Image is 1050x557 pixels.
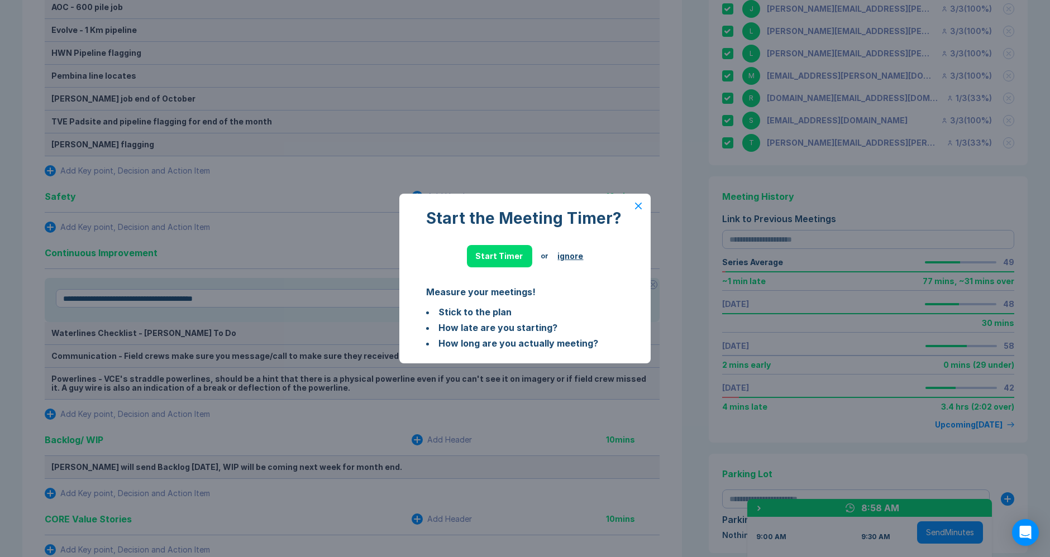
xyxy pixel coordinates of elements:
[1012,519,1039,546] div: Open Intercom Messenger
[541,252,549,261] div: or
[426,337,624,350] li: How long are you actually meeting?
[426,209,624,227] div: Start the Meeting Timer?
[426,305,624,319] li: Stick to the plan
[426,321,624,334] li: How late are you starting?
[426,285,624,299] div: Measure your meetings!
[467,245,532,267] button: Start Timer
[558,252,584,261] button: ignore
